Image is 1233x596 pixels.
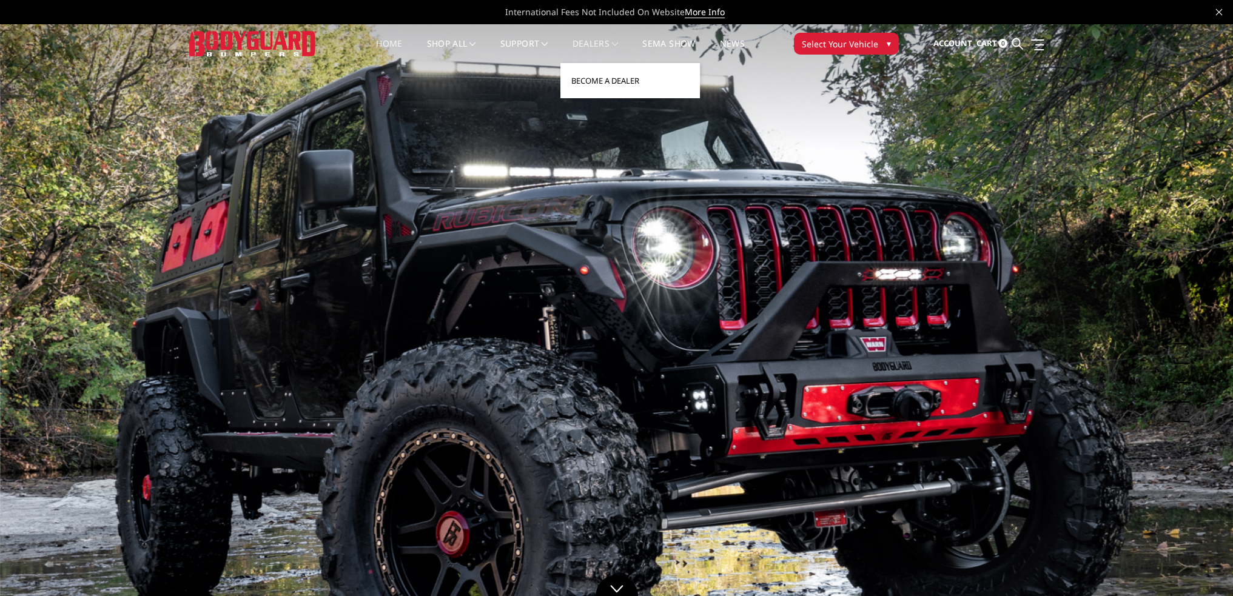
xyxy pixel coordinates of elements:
iframe: Chat Widget [1172,538,1233,596]
button: 3 of 5 [1177,364,1189,383]
a: shop all [427,39,476,63]
a: More Info [685,6,725,18]
span: Cart [976,38,996,49]
a: Support [500,39,548,63]
span: Account [933,38,972,49]
span: Select Your Vehicle [802,38,878,50]
button: 4 of 5 [1177,383,1189,403]
a: Become a Dealer [565,69,695,92]
button: 1 of 5 [1177,325,1189,344]
span: 0 [998,39,1007,48]
img: BODYGUARD BUMPERS [189,31,317,56]
button: Select Your Vehicle [794,33,899,55]
a: Dealers [573,39,619,63]
a: Account [933,27,972,60]
button: 5 of 5 [1177,403,1189,422]
a: Cart 0 [976,27,1007,60]
a: SEMA Show [642,39,695,63]
span: ▾ [887,37,891,50]
a: Click to Down [596,575,638,596]
a: News [719,39,744,63]
button: 2 of 5 [1177,344,1189,364]
a: Home [376,39,402,63]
